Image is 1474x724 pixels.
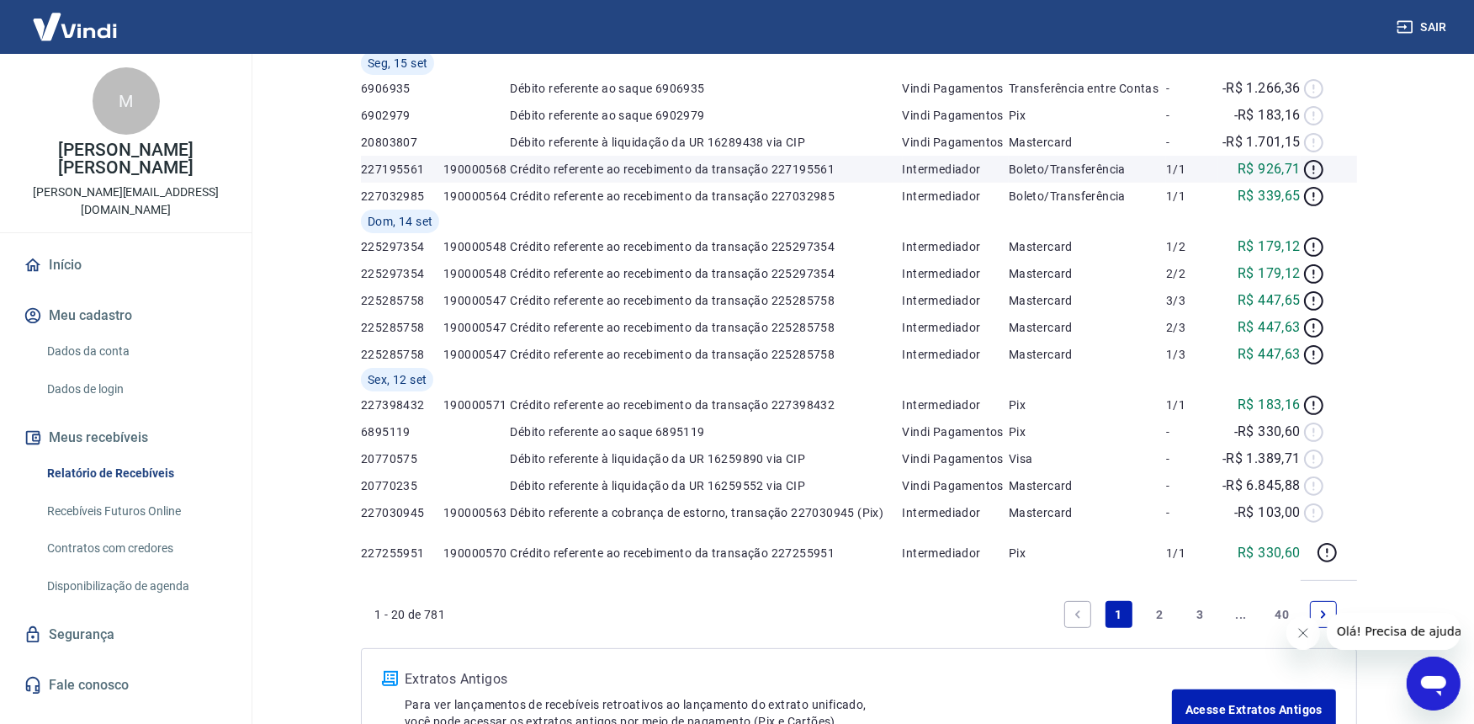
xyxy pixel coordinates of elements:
p: R$ 179,12 [1238,237,1301,257]
a: Contratos com credores [40,531,231,566]
a: Page 3 [1187,601,1214,628]
p: Débito referente à liquidação da UR 16259890 via CIP [510,450,902,467]
p: R$ 447,65 [1238,290,1301,311]
p: 20770235 [361,477,443,494]
p: 227032985 [361,188,443,205]
p: Vindi Pagamentos [903,80,1009,97]
p: -R$ 1.701,15 [1222,132,1301,152]
p: R$ 330,60 [1238,543,1301,563]
p: Vindi Pagamentos [903,423,1009,440]
p: Débito referente à liquidação da UR 16259552 via CIP [510,477,902,494]
p: 1/1 [1166,545,1218,562]
a: Jump forward [1227,601,1254,628]
p: Mastercard [1009,319,1166,336]
p: Crédito referente ao recebimento da transação 225297354 [510,265,902,282]
a: Dados da conta [40,334,231,369]
p: [PERSON_NAME][EMAIL_ADDRESS][DOMAIN_NAME] [13,184,238,219]
p: 225285758 [361,346,443,363]
span: Seg, 15 set [368,55,427,72]
p: 20770575 [361,450,443,467]
p: 190000563 [443,504,510,521]
p: 190000547 [443,346,510,363]
p: Mastercard [1009,238,1166,255]
p: Intermediador [903,238,1009,255]
p: Pix [1009,397,1166,413]
p: Crédito referente ao recebimento da transação 227032985 [510,188,902,205]
p: - [1166,134,1218,151]
p: Intermediador [903,504,1009,521]
p: Débito referente ao saque 6906935 [510,80,902,97]
p: 190000548 [443,265,510,282]
p: 20803807 [361,134,443,151]
span: Sex, 12 set [368,371,427,388]
a: Page 40 [1269,601,1296,628]
iframe: Mensagem da empresa [1327,613,1461,650]
a: Fale conosco [20,667,231,704]
div: M [93,67,160,135]
p: 225297354 [361,238,443,255]
p: 1/3 [1166,346,1218,363]
p: 190000571 [443,397,510,413]
p: Mastercard [1009,346,1166,363]
a: Page 2 [1146,601,1173,628]
p: Intermediador [903,346,1009,363]
p: R$ 447,63 [1238,317,1301,338]
p: 3/3 [1166,292,1218,309]
span: Olá! Precisa de ajuda? [10,12,141,25]
p: Intermediador [903,292,1009,309]
p: Débito referente a cobrança de estorno, transação 227030945 (Pix) [510,504,902,521]
a: Next page [1310,601,1337,628]
p: -R$ 6.845,88 [1222,476,1301,496]
p: Boleto/Transferência [1009,188,1166,205]
p: Crédito referente ao recebimento da transação 227398432 [510,397,902,413]
p: - [1166,80,1218,97]
p: 2/3 [1166,319,1218,336]
p: Visa [1009,450,1166,467]
a: Dados de login [40,372,231,407]
p: R$ 179,12 [1238,264,1301,284]
p: - [1166,477,1218,494]
p: Crédito referente ao recebimento da transação 225285758 [510,319,902,336]
p: Débito referente ao saque 6895119 [510,423,902,440]
p: R$ 183,16 [1238,395,1301,415]
p: 190000570 [443,545,510,562]
p: 190000548 [443,238,510,255]
p: Intermediador [903,545,1009,562]
p: Mastercard [1009,134,1166,151]
iframe: Fechar mensagem [1286,616,1320,650]
img: Vindi [20,1,130,52]
p: 6902979 [361,107,443,124]
p: 225285758 [361,292,443,309]
p: 227398432 [361,397,443,413]
p: R$ 447,63 [1238,344,1301,365]
button: Meus recebíveis [20,419,231,456]
p: Intermediador [903,188,1009,205]
a: Relatório de Recebíveis [40,456,231,491]
p: Intermediador [903,397,1009,413]
p: [PERSON_NAME] [PERSON_NAME] [13,141,238,177]
p: - [1166,423,1218,440]
p: -R$ 1.266,36 [1222,78,1301,98]
p: 2/2 [1166,265,1218,282]
p: 1/1 [1166,161,1218,178]
p: Vindi Pagamentos [903,477,1009,494]
p: Intermediador [903,319,1009,336]
p: -R$ 103,00 [1234,503,1301,523]
p: Crédito referente ao recebimento da transação 225285758 [510,292,902,309]
p: 190000568 [443,161,510,178]
p: 1/1 [1166,188,1218,205]
p: 227255951 [361,545,443,562]
p: 190000547 [443,292,510,309]
p: 190000547 [443,319,510,336]
p: 227195561 [361,161,443,178]
p: - [1166,107,1218,124]
p: -R$ 183,16 [1234,105,1301,125]
p: 1 - 20 de 781 [374,606,445,623]
a: Page 1 is your current page [1105,601,1132,628]
p: Transferência entre Contas [1009,80,1166,97]
p: Débito referente ao saque 6902979 [510,107,902,124]
p: Mastercard [1009,292,1166,309]
p: R$ 339,65 [1238,186,1301,206]
p: 6906935 [361,80,443,97]
p: Débito referente à liquidação da UR 16289438 via CIP [510,134,902,151]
